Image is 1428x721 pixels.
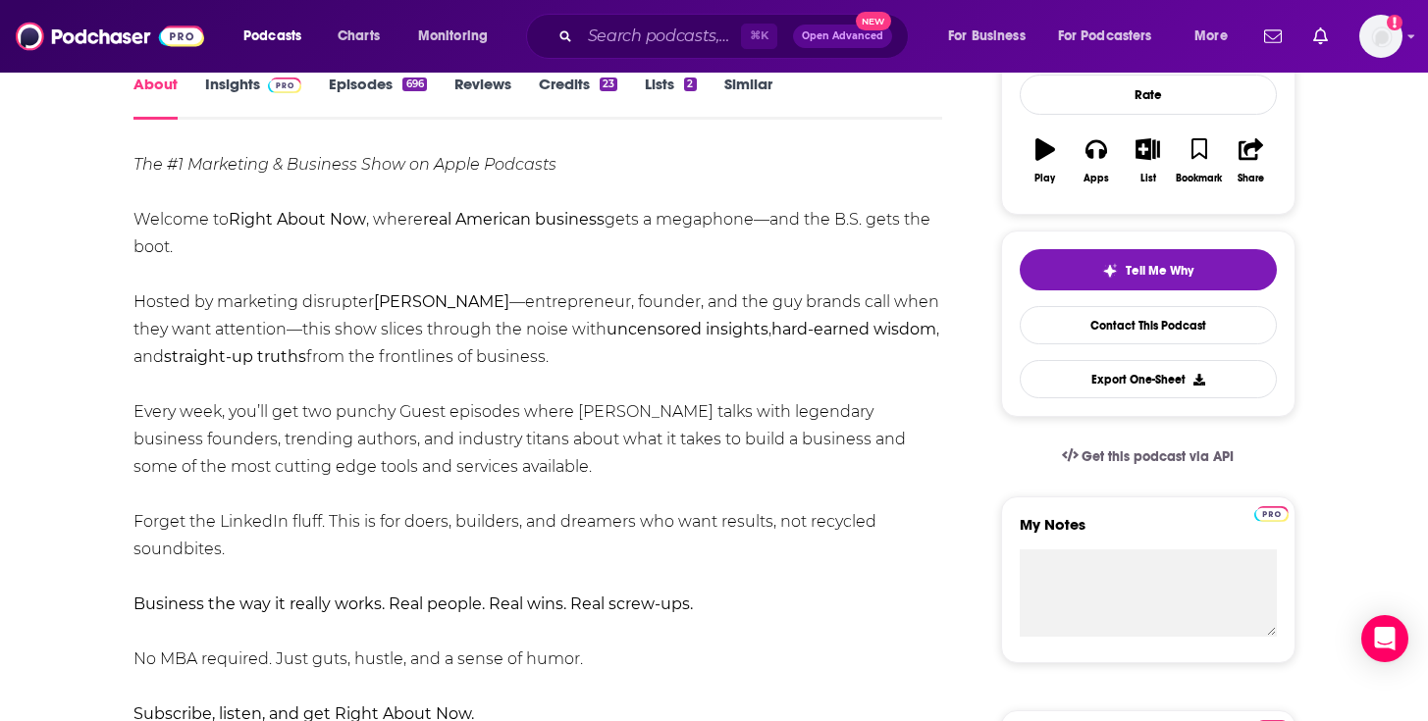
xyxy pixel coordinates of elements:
div: Bookmark [1176,173,1222,184]
button: Export One-Sheet [1020,360,1277,398]
a: Similar [724,75,772,120]
span: Open Advanced [802,31,883,41]
strong: uncensored insights [607,320,768,338]
strong: [PERSON_NAME] [374,292,509,311]
img: Podchaser Pro [1254,506,1289,522]
div: 23 [600,77,617,91]
div: 696 [402,77,426,91]
span: Monitoring [418,23,488,50]
input: Search podcasts, credits, & more... [580,21,741,52]
div: Open Intercom Messenger [1361,615,1408,662]
img: Podchaser - Follow, Share and Rate Podcasts [16,18,204,55]
button: Apps [1071,126,1122,196]
div: Search podcasts, credits, & more... [545,14,927,59]
button: Open AdvancedNew [793,25,892,48]
strong: Right About Now [229,210,366,229]
a: InsightsPodchaser Pro [205,75,302,120]
span: Tell Me Why [1126,263,1193,279]
button: tell me why sparkleTell Me Why [1020,249,1277,290]
span: Get this podcast via API [1082,448,1234,465]
strong: Business the way it really works. Real people. Real wins. Real screw-ups. [133,594,693,613]
a: Credits23 [539,75,617,120]
span: Podcasts [243,23,301,50]
span: For Business [948,23,1026,50]
strong: hard-earned wisdom [771,320,936,338]
span: More [1194,23,1228,50]
button: open menu [934,21,1050,52]
button: Share [1225,126,1276,196]
div: Share [1238,173,1264,184]
img: User Profile [1359,15,1402,58]
button: Play [1020,126,1071,196]
span: New [856,12,891,30]
a: Lists2 [645,75,696,120]
a: Get this podcast via API [1046,433,1250,481]
a: About [133,75,178,120]
strong: real American business [423,210,605,229]
button: open menu [1045,21,1181,52]
div: List [1140,173,1156,184]
button: List [1122,126,1173,196]
div: Apps [1084,173,1109,184]
a: Show notifications dropdown [1305,20,1336,53]
em: The #1 Marketing & Business Show on Apple Podcasts [133,155,556,174]
a: Reviews [454,75,511,120]
img: tell me why sparkle [1102,263,1118,279]
button: open menu [404,21,513,52]
span: ⌘ K [741,24,777,49]
div: Play [1034,173,1055,184]
a: Contact This Podcast [1020,306,1277,344]
label: My Notes [1020,515,1277,549]
button: Show profile menu [1359,15,1402,58]
span: Logged in as sophiak [1359,15,1402,58]
strong: straight-up truths [164,347,306,366]
button: open menu [1181,21,1252,52]
div: Rate [1020,75,1277,115]
span: Charts [338,23,380,50]
svg: Add a profile image [1387,15,1402,30]
span: For Podcasters [1058,23,1152,50]
button: Bookmark [1174,126,1225,196]
a: Show notifications dropdown [1256,20,1290,53]
img: Podchaser Pro [268,77,302,93]
a: Charts [325,21,392,52]
a: Episodes696 [329,75,426,120]
button: open menu [230,21,327,52]
div: 2 [684,77,696,91]
a: Pro website [1254,503,1289,522]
